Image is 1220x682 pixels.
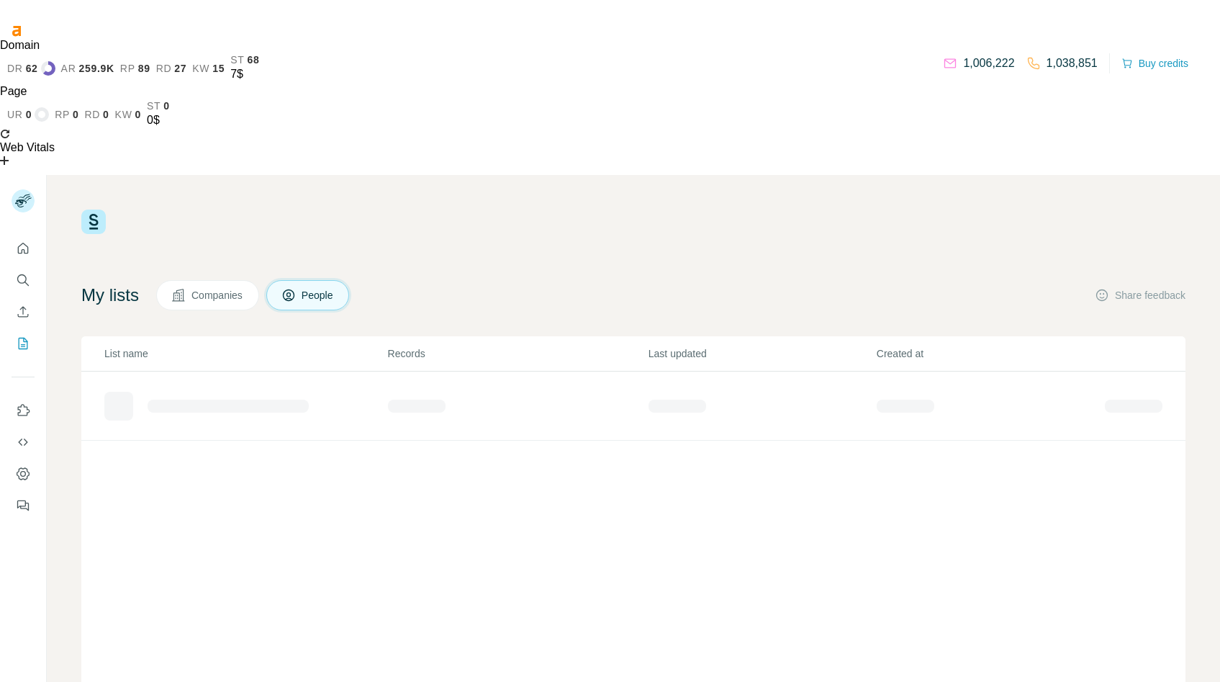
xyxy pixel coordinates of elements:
[388,346,647,361] p: Records
[55,109,70,120] span: rp
[84,109,109,120] a: rd0
[147,100,170,112] a: st0
[12,299,35,325] button: Enrich CSV
[212,63,225,74] span: 15
[7,61,55,76] a: dr62
[61,63,114,74] a: ar259.9K
[163,100,170,112] span: 0
[26,63,38,74] span: 62
[12,493,35,519] button: Feedback
[192,63,209,74] span: kw
[135,109,142,120] span: 0
[7,109,23,120] span: ur
[12,429,35,455] button: Use Surfe API
[78,63,114,74] span: 259.9K
[156,63,172,74] span: rd
[1095,288,1185,302] button: Share feedback
[103,109,109,120] span: 0
[147,100,161,112] span: st
[12,461,35,487] button: Dashboard
[81,210,106,234] img: Surfe Logo
[192,63,225,74] a: kw15
[963,55,1014,72] p: 1,006,222
[73,109,79,120] span: 0
[81,284,139,307] h4: My lists
[302,288,335,302] span: People
[147,112,170,129] div: 0$
[61,63,76,74] span: ar
[877,346,1103,361] p: Created at
[104,346,387,361] p: List name
[55,109,78,120] a: rp0
[156,63,187,74] a: rd27
[649,346,875,361] p: Last updated
[1047,55,1098,72] p: 1,038,851
[12,267,35,293] button: Search
[230,54,244,66] span: st
[115,109,132,120] span: kw
[174,63,186,74] span: 27
[26,109,32,120] span: 0
[191,288,244,302] span: Companies
[138,63,150,74] span: 89
[12,235,35,261] button: Quick start
[7,107,49,122] a: ur0
[248,54,260,66] span: 68
[120,63,135,74] span: rp
[1121,53,1188,73] button: Buy credits
[120,63,150,74] a: rp89
[12,331,35,356] button: My lists
[7,63,23,74] span: dr
[230,66,259,83] div: 7$
[115,109,141,120] a: kw0
[230,54,259,66] a: st68
[84,109,100,120] span: rd
[12,398,35,423] button: Use Surfe on LinkedIn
